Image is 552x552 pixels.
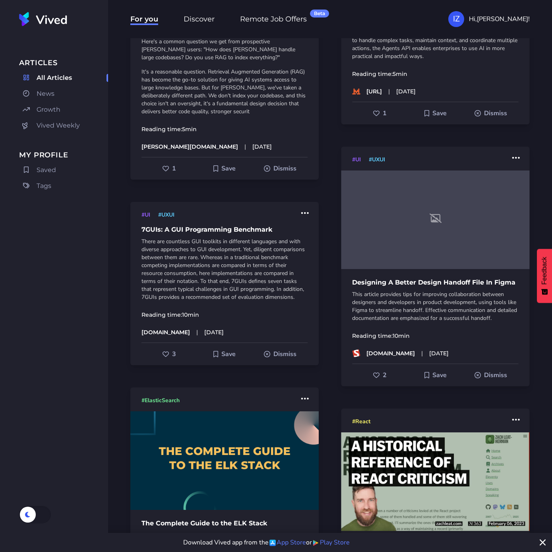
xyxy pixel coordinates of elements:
[141,143,238,151] p: [PERSON_NAME][DOMAIN_NAME]
[310,10,329,17] div: Beta
[184,14,215,25] a: Discover
[252,347,308,361] button: Dismiss
[421,349,423,357] span: |
[341,164,529,357] a: Designing A Better Design Handoff File In FigmaThis article provides tips for improving collabora...
[19,12,67,26] img: Vived
[341,279,529,287] h1: Designing A Better Design Handoff File In Figma
[37,121,80,130] span: Vived Weekly
[141,211,150,219] span: # UI
[388,87,390,95] span: |
[37,165,56,175] span: Saved
[141,347,197,361] button: Like
[429,349,449,357] time: [DATE]
[341,70,529,78] p: Reading time:
[19,57,108,68] span: Articles
[141,161,197,176] button: Like
[130,14,158,25] a: For you
[369,156,385,163] span: # UXUI
[252,143,272,151] time: [DATE]
[408,368,463,382] button: Add to Saved For Later
[158,210,174,219] a: #UXUI
[130,226,319,234] h1: 7GUIs: A GUI Programming Benchmark
[19,164,108,176] a: Saved
[366,87,382,95] p: [URL]
[352,5,518,60] p: The Agents API complements our Chat Completion API by offering a dedicated framework that simplif...
[352,156,361,163] span: # UI
[448,11,530,27] button: IZHi,[PERSON_NAME]!
[352,368,408,382] button: Like
[393,332,410,339] time: 10 min
[204,328,224,336] time: [DATE]
[37,73,72,83] span: All Articles
[541,257,548,285] span: Feedback
[196,328,198,336] span: |
[408,106,463,120] button: Add to Saved For Later
[37,105,60,114] span: Growth
[130,12,319,151] a: Why [PERSON_NAME] Doesn't Index Your Codebase (And Why That's a Good Thing)Here's a common questi...
[19,180,108,192] a: Tags
[366,349,415,357] p: [DOMAIN_NAME]
[341,332,529,340] p: Reading time:
[19,149,108,161] span: My Profile
[537,249,552,303] button: Feedback - Show survey
[141,38,308,62] p: Here's a common question we get from prospective [PERSON_NAME] users: "How does [PERSON_NAME] han...
[19,119,108,132] a: Vived Weekly
[19,87,108,100] a: News
[37,89,54,99] span: News
[197,161,253,176] button: Add to Saved For Later
[469,14,530,24] span: Hi, [PERSON_NAME] !
[197,347,253,361] button: Add to Saved For Later
[352,418,370,425] span: # React
[130,219,319,336] a: 7GUIs: A GUI Programming BenchmarkThere are countless GUI toolkits in different languages and wit...
[509,150,523,166] button: More actions
[352,106,408,120] button: Like
[130,15,158,25] span: For you
[352,416,370,426] a: #React
[298,391,312,407] button: More actions
[463,106,519,120] button: Dismiss
[141,210,150,219] a: #UI
[369,155,385,164] a: #UXUI
[141,328,190,336] p: [DOMAIN_NAME]
[130,311,319,319] p: Reading time:
[509,412,523,428] button: More actions
[463,368,519,382] button: Dismiss
[130,519,319,527] h1: The Complete Guide to the ELK Stack
[19,72,108,84] a: All Articles
[141,395,180,405] a: #ElasticSearch
[298,205,312,221] button: More actions
[37,181,51,191] span: Tags
[448,11,464,27] div: IZ
[396,87,416,95] time: [DATE]
[19,103,108,116] a: Growth
[352,291,518,322] p: This article provides tips for improving collaboration between designers and developers in produc...
[244,143,246,151] span: |
[130,125,319,133] p: Reading time:
[269,538,306,547] a: App Store
[182,311,199,318] time: 10 min
[252,161,308,176] button: Dismiss
[141,397,180,404] span: # ElasticSearch
[182,126,197,133] time: 5 min
[141,238,308,301] p: There are countless GUI toolkits in different languages and with diverse approaches to GUI develo...
[352,155,361,164] a: #UI
[158,211,174,219] span: # UXUI
[240,15,307,25] span: Remote Job Offers
[141,68,308,116] p: It's a reasonable question. Retrieval Augmented Generation (RAG) has become the go-to solution fo...
[184,15,215,25] span: Discover
[393,70,407,77] time: 5 min
[240,14,307,25] a: Remote Job OffersBeta
[312,538,350,547] a: Play Store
